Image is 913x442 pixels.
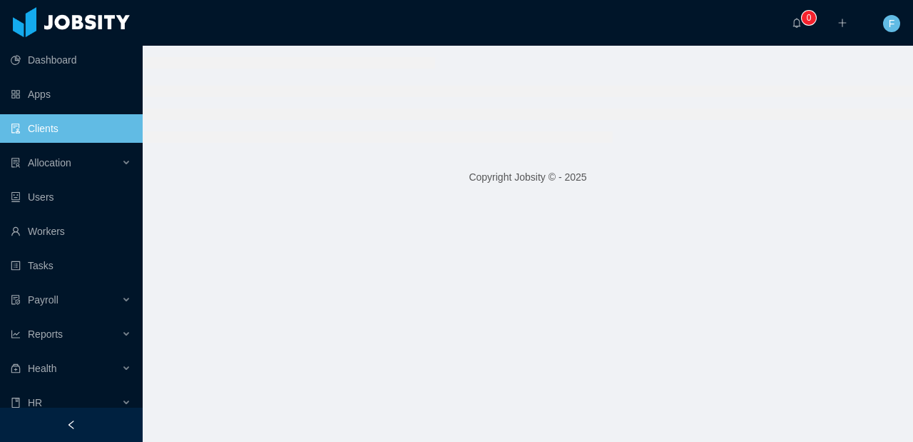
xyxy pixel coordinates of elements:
[11,295,21,305] i: icon: file-protect
[28,157,71,169] span: Allocation
[11,46,131,74] a: icon: pie-chartDashboard
[28,294,58,306] span: Payroll
[792,18,802,28] i: icon: bell
[11,251,131,280] a: icon: profileTasks
[11,183,131,211] a: icon: robotUsers
[143,153,913,202] footer: Copyright Jobsity © - 2025
[28,363,56,374] span: Health
[11,329,21,339] i: icon: line-chart
[28,397,42,408] span: HR
[889,15,895,32] span: F
[11,80,131,109] a: icon: appstoreApps
[11,114,131,143] a: icon: auditClients
[837,18,847,28] i: icon: plus
[28,328,63,340] span: Reports
[11,217,131,246] a: icon: userWorkers
[11,398,21,408] i: icon: book
[802,11,816,25] sup: 0
[11,363,21,373] i: icon: medicine-box
[11,158,21,168] i: icon: solution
